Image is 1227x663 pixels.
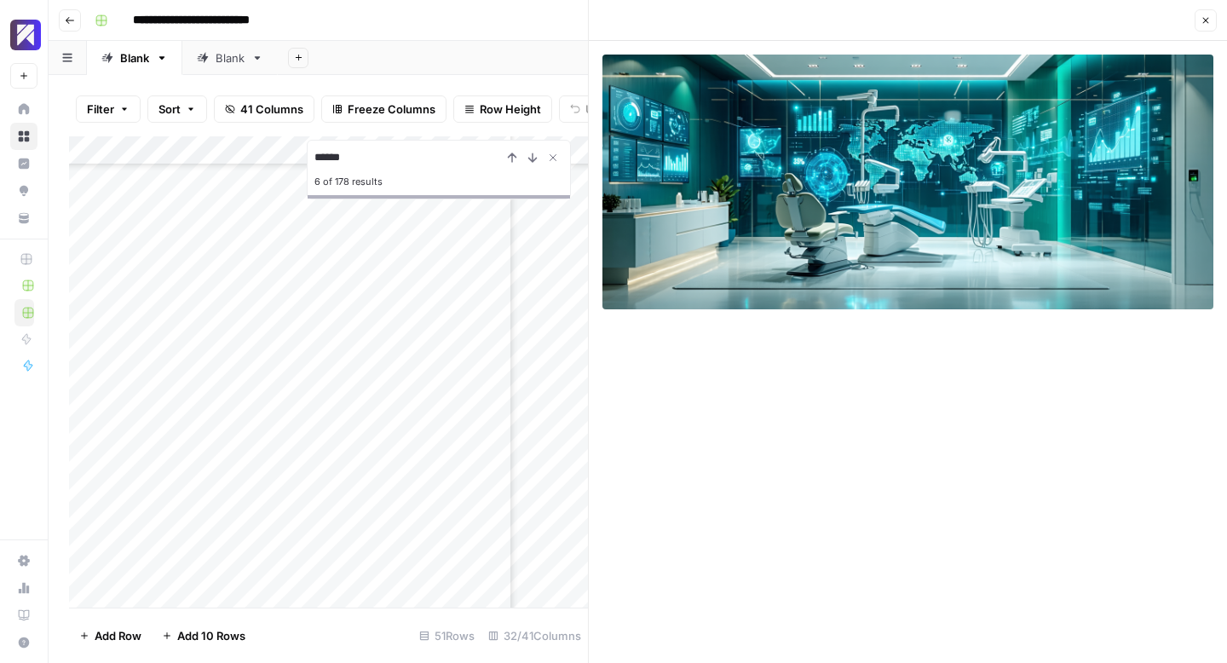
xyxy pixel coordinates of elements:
[321,95,446,123] button: Freeze Columns
[182,41,278,75] a: Blank
[177,627,245,644] span: Add 10 Rows
[480,101,541,118] span: Row Height
[158,101,181,118] span: Sort
[502,147,522,168] button: Previous Result
[147,95,207,123] button: Sort
[87,41,182,75] a: Blank
[314,171,563,192] div: 6 of 178 results
[10,95,37,123] a: Home
[348,101,435,118] span: Freeze Columns
[152,622,256,649] button: Add 10 Rows
[543,147,563,168] button: Close Search
[10,547,37,574] a: Settings
[559,95,625,123] button: Undo
[602,55,1213,309] img: Row/Cell
[10,574,37,602] a: Usage
[453,95,552,123] button: Row Height
[412,622,481,649] div: 51 Rows
[481,622,588,649] div: 32/41 Columns
[120,49,149,66] div: Blank
[214,95,314,123] button: 41 Columns
[10,123,37,150] a: Browse
[10,177,37,205] a: Opportunities
[216,49,245,66] div: Blank
[10,205,37,232] a: Your Data
[240,101,303,118] span: 41 Columns
[69,622,152,649] button: Add Row
[87,101,114,118] span: Filter
[10,150,37,177] a: Insights
[10,14,37,56] button: Workspace: Overjet - Test
[10,20,41,50] img: Overjet - Test Logo
[10,602,37,629] a: Learning Hub
[95,627,141,644] span: Add Row
[10,629,37,656] button: Help + Support
[522,147,543,168] button: Next Result
[76,95,141,123] button: Filter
